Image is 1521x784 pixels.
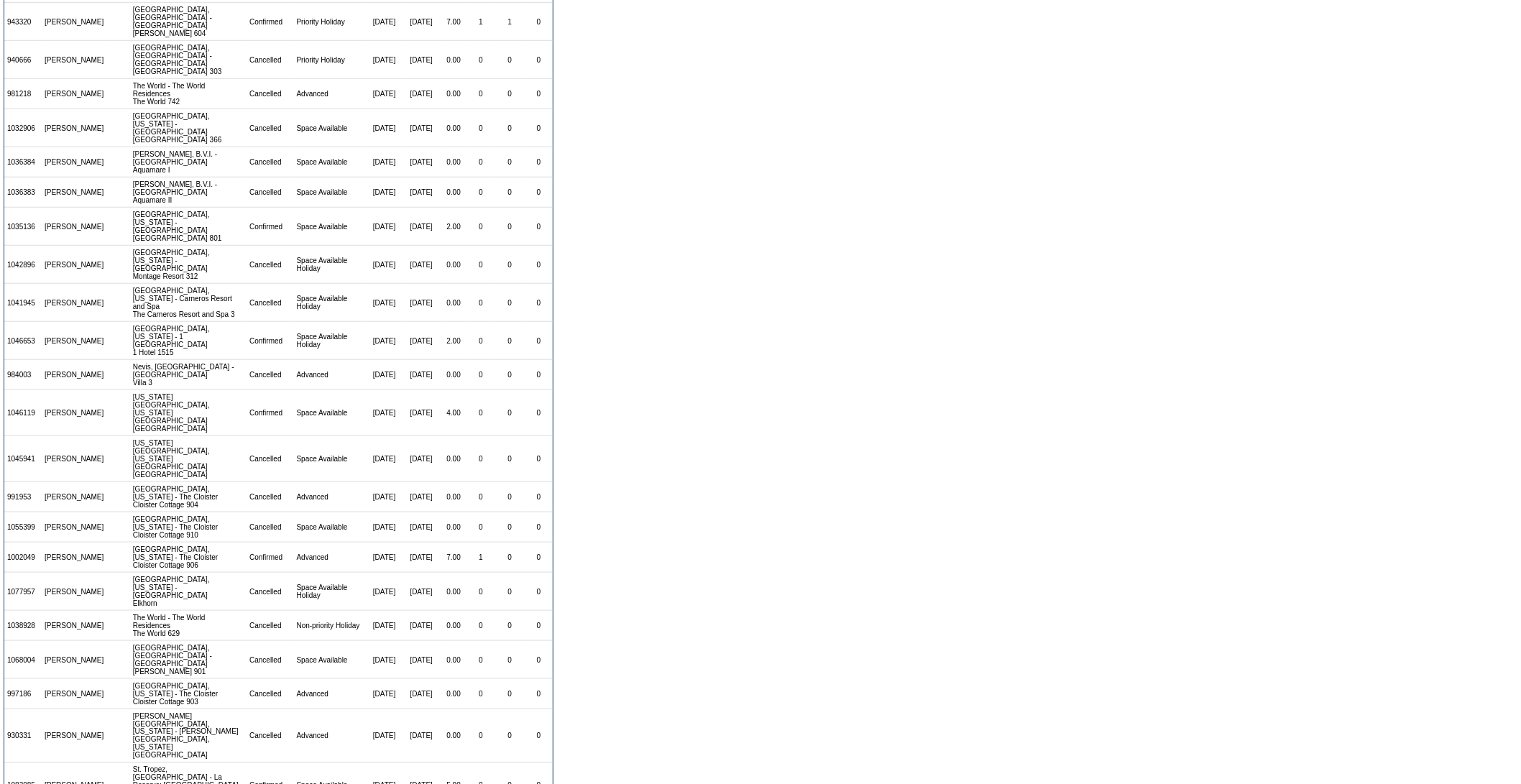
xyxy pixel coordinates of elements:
[403,543,441,573] td: [DATE]
[247,3,293,41] td: Confirmed
[130,390,247,436] td: [US_STATE][GEOGRAPHIC_DATA], [US_STATE][GEOGRAPHIC_DATA] [GEOGRAPHIC_DATA]
[42,360,107,390] td: [PERSON_NAME]
[403,41,441,79] td: [DATE]
[495,109,525,147] td: 0
[525,512,553,543] td: 0
[4,390,42,436] td: 1046119
[495,3,525,41] td: 1
[4,360,42,390] td: 984003
[367,611,403,641] td: [DATE]
[294,41,367,79] td: Priority Holiday
[130,611,247,641] td: The World - The World Residences The World 629
[294,573,367,611] td: Space Available Holiday
[525,709,553,763] td: 0
[441,284,467,322] td: 0.00
[367,436,403,482] td: [DATE]
[294,360,367,390] td: Advanced
[525,109,553,147] td: 0
[367,543,403,573] td: [DATE]
[525,390,553,436] td: 0
[294,611,367,641] td: Non-priority Holiday
[130,41,247,79] td: [GEOGRAPHIC_DATA], [GEOGRAPHIC_DATA] - [GEOGRAPHIC_DATA] [GEOGRAPHIC_DATA] 303
[42,322,107,360] td: [PERSON_NAME]
[495,79,525,109] td: 0
[525,3,553,41] td: 0
[495,177,525,208] td: 0
[42,611,107,641] td: [PERSON_NAME]
[467,482,495,512] td: 0
[4,284,42,322] td: 1041945
[441,246,467,284] td: 0.00
[467,177,495,208] td: 0
[247,543,293,573] td: Confirmed
[403,284,441,322] td: [DATE]
[525,177,553,208] td: 0
[4,573,42,611] td: 1077957
[42,246,107,284] td: [PERSON_NAME]
[247,482,293,512] td: Cancelled
[42,208,107,246] td: [PERSON_NAME]
[130,543,247,573] td: [GEOGRAPHIC_DATA], [US_STATE] - The Cloister Cloister Cottage 906
[4,436,42,482] td: 1045941
[367,573,403,611] td: [DATE]
[467,512,495,543] td: 0
[42,436,107,482] td: [PERSON_NAME]
[495,482,525,512] td: 0
[441,79,467,109] td: 0.00
[467,3,495,41] td: 1
[42,79,107,109] td: [PERSON_NAME]
[247,641,293,679] td: Cancelled
[525,611,553,641] td: 0
[403,611,441,641] td: [DATE]
[42,543,107,573] td: [PERSON_NAME]
[467,679,495,709] td: 0
[467,360,495,390] td: 0
[42,512,107,543] td: [PERSON_NAME]
[525,360,553,390] td: 0
[294,436,367,482] td: Space Available
[42,390,107,436] td: [PERSON_NAME]
[403,641,441,679] td: [DATE]
[403,679,441,709] td: [DATE]
[525,147,553,177] td: 0
[247,679,293,709] td: Cancelled
[42,147,107,177] td: [PERSON_NAME]
[130,641,247,679] td: [GEOGRAPHIC_DATA], [GEOGRAPHIC_DATA] - [GEOGRAPHIC_DATA] [PERSON_NAME] 901
[247,284,293,322] td: Cancelled
[441,482,467,512] td: 0.00
[42,3,107,41] td: [PERSON_NAME]
[495,543,525,573] td: 0
[130,679,247,709] td: [GEOGRAPHIC_DATA], [US_STATE] - The Cloister Cloister Cottage 903
[247,322,293,360] td: Confirmed
[130,482,247,512] td: [GEOGRAPHIC_DATA], [US_STATE] - The Cloister Cloister Cottage 904
[495,322,525,360] td: 0
[441,512,467,543] td: 0.00
[525,543,553,573] td: 0
[495,284,525,322] td: 0
[130,436,247,482] td: [US_STATE][GEOGRAPHIC_DATA], [US_STATE][GEOGRAPHIC_DATA] [GEOGRAPHIC_DATA]
[367,322,403,360] td: [DATE]
[42,641,107,679] td: [PERSON_NAME]
[130,284,247,322] td: [GEOGRAPHIC_DATA], [US_STATE] - Carneros Resort and Spa The Carneros Resort and Spa 3
[4,79,42,109] td: 981218
[403,573,441,611] td: [DATE]
[130,512,247,543] td: [GEOGRAPHIC_DATA], [US_STATE] - The Cloister Cloister Cottage 910
[367,512,403,543] td: [DATE]
[403,246,441,284] td: [DATE]
[403,709,441,763] td: [DATE]
[367,41,403,79] td: [DATE]
[525,436,553,482] td: 0
[294,641,367,679] td: Space Available
[294,147,367,177] td: Space Available
[130,246,247,284] td: [GEOGRAPHIC_DATA], [US_STATE] - [GEOGRAPHIC_DATA] Montage Resort 312
[403,3,441,41] td: [DATE]
[294,482,367,512] td: Advanced
[367,390,403,436] td: [DATE]
[403,109,441,147] td: [DATE]
[42,482,107,512] td: [PERSON_NAME]
[4,109,42,147] td: 1032906
[4,543,42,573] td: 1002049
[130,208,247,246] td: [GEOGRAPHIC_DATA], [US_STATE] - [GEOGRAPHIC_DATA] [GEOGRAPHIC_DATA] 801
[130,109,247,147] td: [GEOGRAPHIC_DATA], [US_STATE] - [GEOGRAPHIC_DATA] [GEOGRAPHIC_DATA] 366
[525,284,553,322] td: 0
